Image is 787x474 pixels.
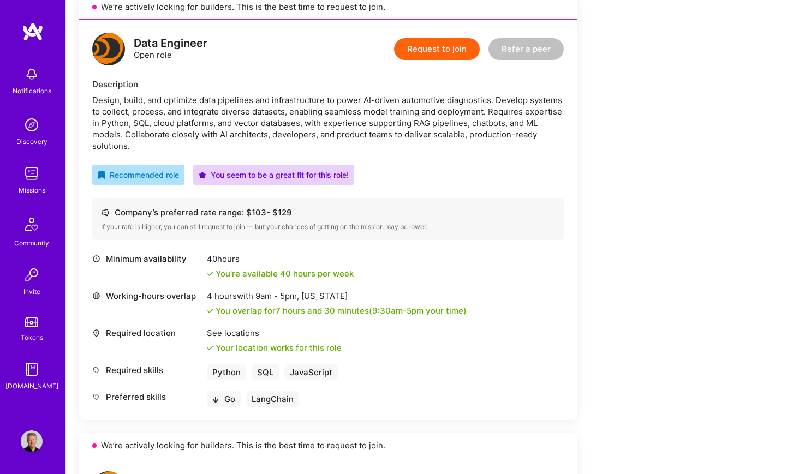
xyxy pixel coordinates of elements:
[19,211,45,237] img: Community
[19,184,45,196] div: Missions
[21,264,43,286] img: Invite
[284,364,338,380] div: JavaScript
[92,255,100,263] i: icon Clock
[98,169,179,181] div: Recommended role
[92,79,564,90] div: Description
[13,85,51,97] div: Notifications
[101,208,109,217] i: icon Cash
[372,305,424,316] span: 9:30am - 5pm
[21,332,43,343] div: Tokens
[92,366,100,374] i: icon Tag
[92,290,201,302] div: Working-hours overlap
[488,38,564,60] button: Refer a peer
[21,430,43,452] img: User Avatar
[79,433,577,458] div: We’re actively looking for builders. This is the best time to request to join.
[92,33,125,65] img: logo
[207,308,213,314] i: icon Check
[207,391,241,407] div: Go
[212,397,219,403] i: icon BlackArrowDown
[207,327,342,339] div: See locations
[394,38,480,60] button: Request to join
[92,364,201,376] div: Required skills
[92,253,201,265] div: Minimum availability
[21,63,43,85] img: bell
[92,329,100,337] i: icon Location
[16,136,47,147] div: Discovery
[5,380,58,392] div: [DOMAIN_NAME]
[92,391,201,403] div: Preferred skills
[92,292,100,300] i: icon World
[207,342,342,353] div: Your location works for this role
[92,393,100,401] i: icon Tag
[207,253,354,265] div: 40 hours
[207,345,213,351] i: icon Check
[101,223,555,231] div: If your rate is higher, you can still request to join — but your chances of getting on the missio...
[22,22,44,41] img: logo
[253,291,301,301] span: 9am - 5pm ,
[23,286,40,297] div: Invite
[101,207,555,218] div: Company’s preferred rate range: $ 103 - $ 129
[207,271,213,277] i: icon Check
[92,327,201,339] div: Required location
[246,391,299,407] div: LangChain
[18,430,45,452] a: User Avatar
[21,163,43,184] img: teamwork
[199,169,349,181] div: You seem to be a great fit for this role!
[199,171,206,179] i: icon PurpleStar
[21,114,43,136] img: discovery
[207,290,467,302] div: 4 hours with [US_STATE]
[207,364,246,380] div: Python
[21,358,43,380] img: guide book
[14,237,49,249] div: Community
[92,94,564,152] div: Design, build, and optimize data pipelines and infrastructure to power AI-driven automotive diagn...
[134,38,207,61] div: Open role
[252,364,279,380] div: SQL
[216,305,467,316] div: You overlap for 7 hours and 30 minutes ( your time)
[98,171,105,179] i: icon RecommendedBadge
[25,317,38,327] img: tokens
[207,268,354,279] div: You're available 40 hours per week
[134,38,207,49] div: Data Engineer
